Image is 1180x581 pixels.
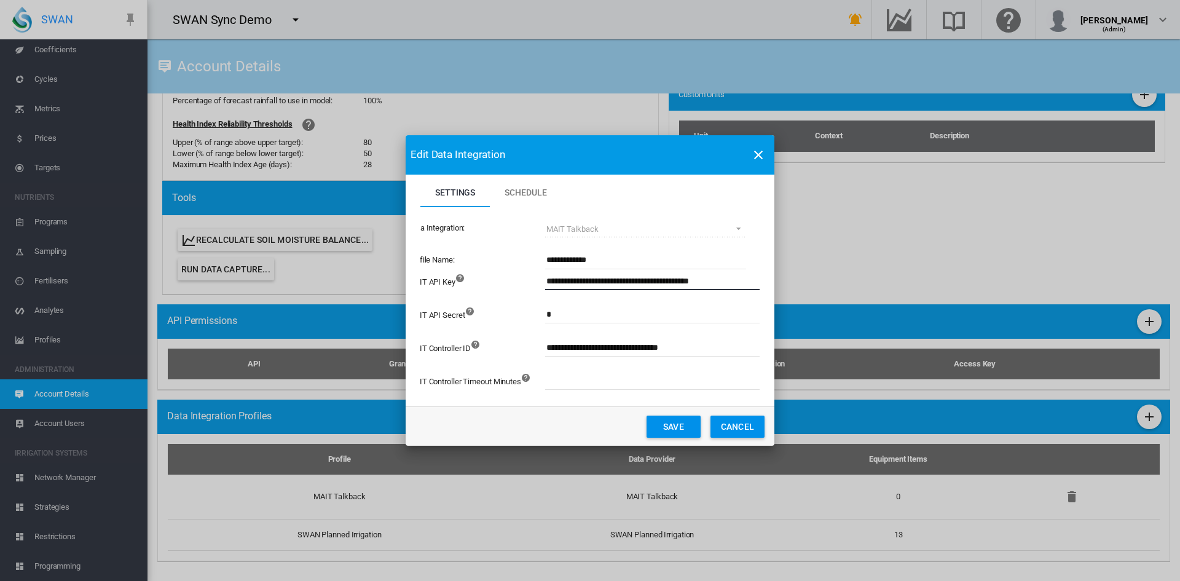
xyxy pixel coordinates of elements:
span: Edit Data Integration [411,148,505,162]
md-icon: icon-close [751,148,766,162]
div: MAIT Talkback [546,224,599,234]
label: Profile Name: [408,255,544,266]
div: Obtained by SWAN Dev Team from the controller at setup [544,370,747,403]
div: Obtained by SWAN Dev Team from the controller at setup [544,337,747,370]
div: Generated by SWAN Dev Team for SWAN Sync with MAIT [544,304,747,337]
label: Data Integration: [408,223,544,234]
label: MAIT API Key [408,271,455,304]
div: Generated by SWAN Dev Team for SWAN Sync with MAIT [544,271,747,304]
label: MAIT API Secret [408,304,465,337]
md-dialog: Settings Schedule ... [406,135,774,446]
md-icon: Generated by SWAN Dev Team for SWAN Sync with MAIT [455,271,470,285]
button: Cancel [710,416,765,438]
span: Settings [435,188,475,197]
label: MAIT Controller Timeout Minutes [408,370,521,403]
label: MAIT Controller ID [408,337,471,370]
md-icon: Obtained by SWAN Dev Team from the controller at setup [471,337,486,352]
button: Save [647,416,701,438]
md-icon: Generated by SWAN Dev Team for SWAN Sync with MAIT [465,304,480,318]
button: icon-close [746,143,771,167]
md-icon: Obtained by SWAN Dev Team from the controller at setup [521,370,536,385]
span: Schedule [505,188,546,197]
